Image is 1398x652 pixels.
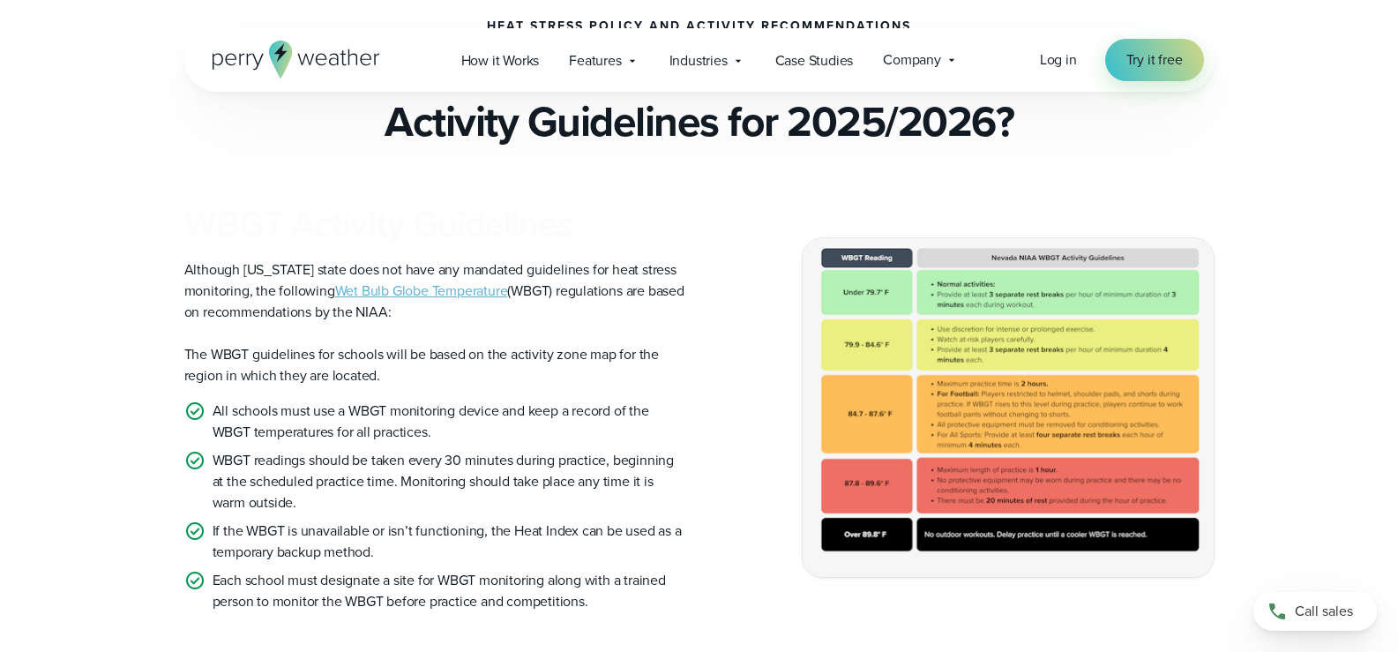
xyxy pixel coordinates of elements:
[883,49,941,71] span: Company
[335,281,508,301] a: Wet Bulb Globe Temperature
[213,450,685,513] p: WBGT readings should be taken every 30 minutes during practice, beginning at the scheduled practi...
[1295,601,1353,622] span: Call sales
[461,50,540,71] span: How it Works
[184,344,685,386] p: The WBGT guidelines for schools will be based on the activity zone map for the region in which th...
[213,570,685,612] p: Each school must designate a site for WBGT monitoring along with a trained person to monitor the ...
[669,50,728,71] span: Industries
[446,42,555,79] a: How it Works
[803,238,1214,576] img: Nevada NIAA WBGT Guidelines
[569,50,621,71] span: Features
[1040,49,1077,70] span: Log in
[213,401,685,443] p: All schools must use a WBGT monitoring device and keep a record of the WBGT temperatures for all ...
[184,48,1215,146] h2: What are the NIAA Heat Stress Activity Guidelines for 2025/2026?
[1253,592,1377,631] a: Call sales
[1105,39,1204,81] a: Try it free
[775,50,854,71] span: Case Studies
[760,42,869,79] a: Case Studies
[1040,49,1077,71] a: Log in
[1126,49,1183,71] span: Try it free
[487,19,911,34] h3: Heat Stress Policy and Activity Recommendations
[213,521,685,563] p: If the WBGT is unavailable or isn’t functioning, the Heat Index can be used as a temporary backup...
[184,259,685,323] p: Although [US_STATE] state does not have any mandated guidelines for heat stress monitoring, the f...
